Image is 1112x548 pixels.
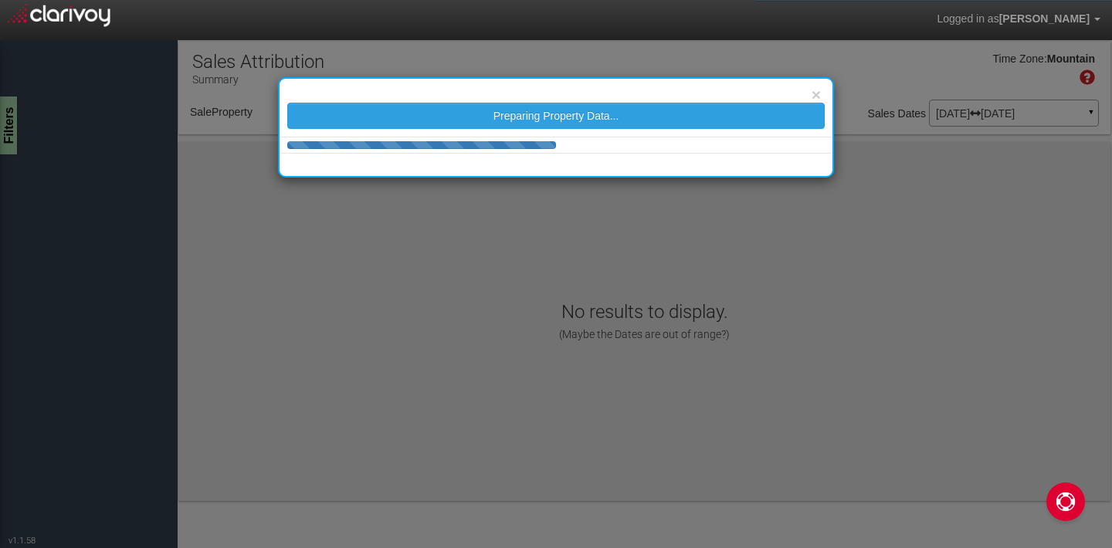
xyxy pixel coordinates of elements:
[925,1,1112,38] a: Logged in as[PERSON_NAME]
[812,86,821,103] button: ×
[999,12,1090,25] span: [PERSON_NAME]
[937,12,998,25] span: Logged in as
[493,110,619,122] span: Preparing Property Data...
[287,103,825,129] button: Preparing Property Data...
